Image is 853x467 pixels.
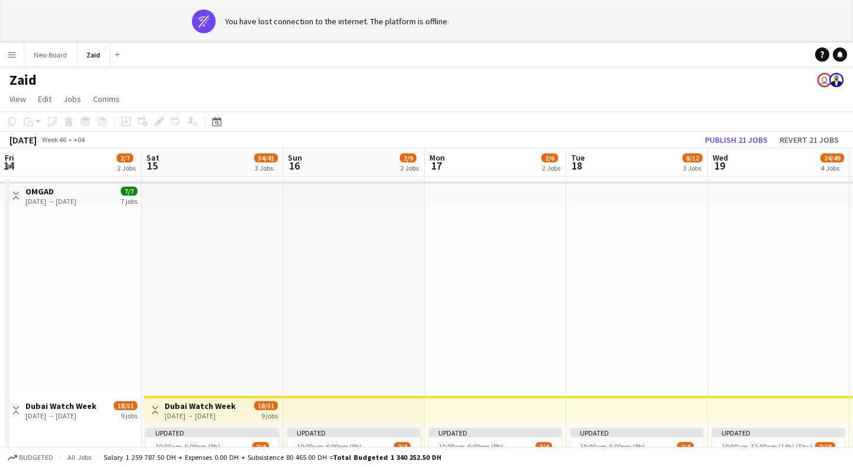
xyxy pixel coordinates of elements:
[19,453,53,462] span: Budgeted
[252,442,269,451] span: 2/4
[394,442,411,451] span: 2/4
[570,428,703,437] div: Updated
[155,442,220,451] span: 10:00am-6:00pm (8h)
[821,164,844,172] div: 4 Jobs
[121,196,137,206] div: 7 jobs
[775,132,844,148] button: Revert 21 jobs
[114,401,137,410] span: 18/51
[6,451,55,464] button: Budgeted
[77,43,110,66] button: Zaid
[288,152,302,163] span: Sun
[261,410,278,420] div: 9 jobs
[700,132,772,148] button: Publish 21 jobs
[677,442,694,451] span: 2/4
[24,43,77,66] button: New Board
[287,428,420,437] div: Updated
[683,164,702,172] div: 3 Jobs
[571,152,585,163] span: Tue
[121,410,137,420] div: 9 jobs
[255,164,277,172] div: 3 Jobs
[63,94,81,104] span: Jobs
[117,164,136,172] div: 2 Jobs
[580,442,645,451] span: 10:00am-6:00pm (8h)
[254,401,278,410] span: 18/51
[569,159,585,172] span: 18
[88,91,124,107] a: Comms
[682,153,703,162] span: 8/12
[713,152,728,163] span: Wed
[146,428,278,437] div: Updated
[400,153,416,162] span: 2/9
[286,159,302,172] span: 16
[165,401,236,411] h3: Dubai Watch Week
[121,187,137,196] span: 7/7
[428,159,445,172] span: 17
[5,152,14,163] span: Fri
[542,164,560,172] div: 2 Jobs
[117,153,133,162] span: 2/7
[33,91,56,107] a: Edit
[815,442,835,451] span: 2/19
[146,152,159,163] span: Sat
[25,401,97,411] h3: Dubai Watch Week
[817,73,832,87] app-user-avatar: Jasmine Hamadeh
[39,135,69,144] span: Week 46
[438,442,504,451] span: 10:00am-6:00pm (8h)
[297,442,362,451] span: 10:00am-6:00pm (8h)
[400,164,419,172] div: 2 Jobs
[254,153,278,162] span: 34/41
[3,159,14,172] span: 14
[25,411,97,420] div: [DATE] → [DATE]
[73,135,85,144] div: +04
[541,153,558,162] span: 2/6
[225,16,449,27] div: You have lost connection to the internet. The platform is offline.
[820,153,844,162] span: 24/49
[712,428,845,437] div: Updated
[65,453,94,462] span: All jobs
[59,91,86,107] a: Jobs
[93,94,120,104] span: Comms
[165,411,236,420] div: [DATE] → [DATE]
[104,453,441,462] div: Salary 1 259 787.50 DH + Expenses 0.00 DH + Subsistence 80 465.00 DH =
[9,71,37,89] h1: Zaid
[5,91,31,107] a: View
[721,442,813,451] span: 10:00am-12:00am (14h) (Thu)
[429,152,445,163] span: Mon
[333,453,441,462] span: Total Budgeted 1 340 252.50 DH
[9,134,37,146] div: [DATE]
[829,73,844,87] app-user-avatar: Zaid Rahmoun
[429,428,562,437] div: Updated
[9,94,26,104] span: View
[25,186,76,197] h3: OMGAD
[25,197,76,206] div: [DATE] → [DATE]
[38,94,52,104] span: Edit
[145,159,159,172] span: 15
[535,442,552,451] span: 2/4
[711,159,728,172] span: 19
